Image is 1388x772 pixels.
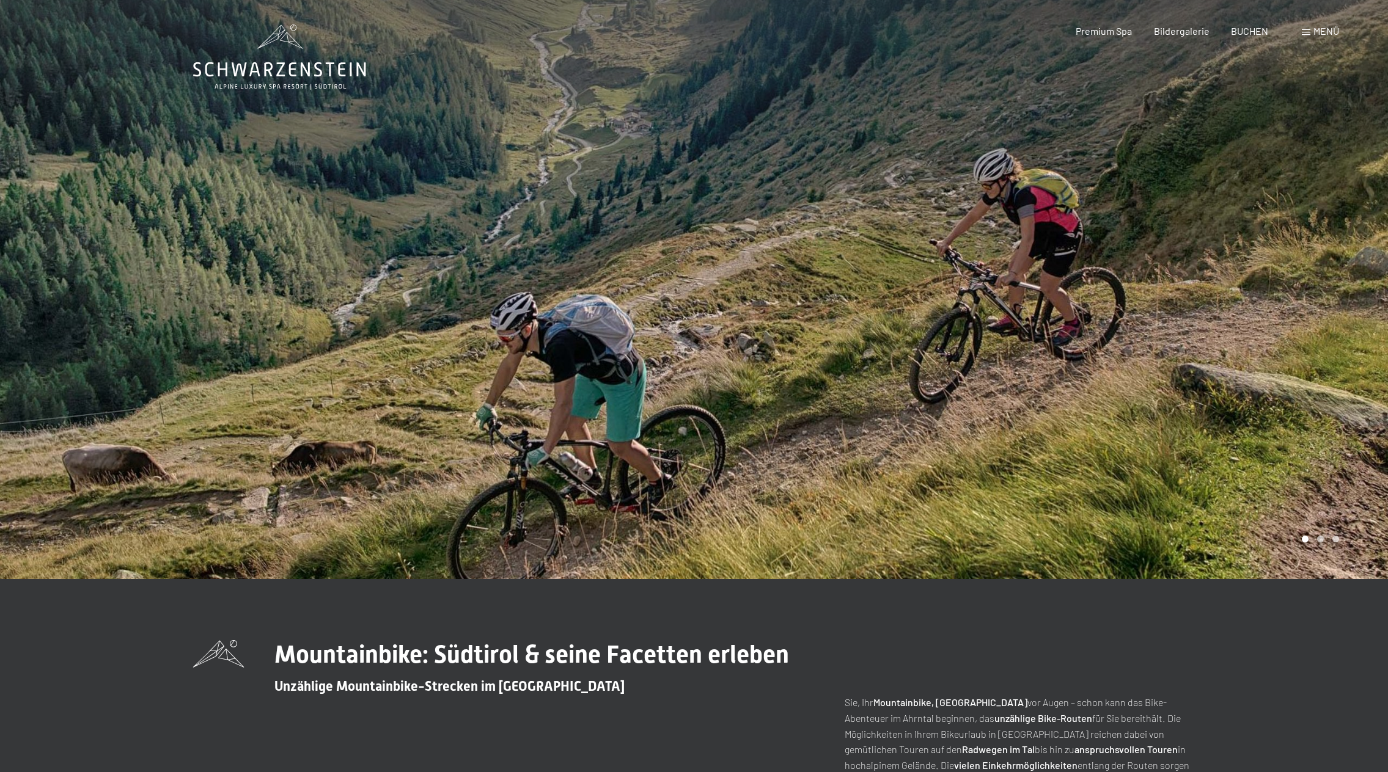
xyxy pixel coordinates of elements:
a: BUCHEN [1231,25,1268,37]
strong: unzählige Bike-Routen [994,712,1092,724]
strong: Radwegen im Tal [962,743,1035,755]
a: Premium Spa [1076,25,1132,37]
div: Carousel Page 2 [1317,536,1324,542]
div: Carousel Pagination [1298,536,1339,542]
span: Mountainbike: Südtirol & seine Facetten erleben [274,640,789,669]
strong: anspruchsvollen Touren [1074,743,1178,755]
span: Menü [1313,25,1339,37]
strong: vielen Einkehrmöglichkeiten [954,759,1078,771]
strong: Mountainbike, [GEOGRAPHIC_DATA] [873,696,1027,708]
div: Carousel Page 1 (Current Slide) [1302,536,1309,542]
div: Carousel Page 3 [1332,536,1339,542]
span: Unzählige Mountainbike-Strecken im [GEOGRAPHIC_DATA] [274,679,625,694]
a: Bildergalerie [1154,25,1210,37]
